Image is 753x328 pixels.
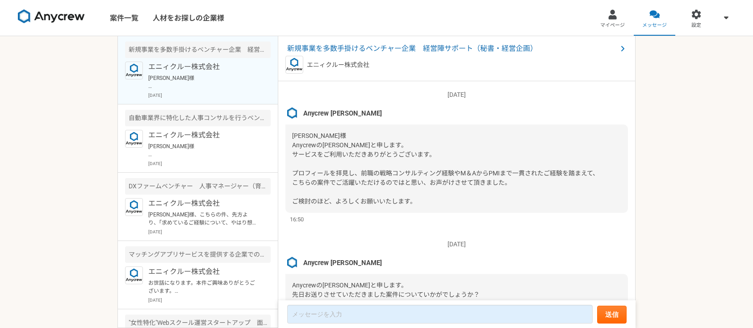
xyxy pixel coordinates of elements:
span: [PERSON_NAME]様 Anycrewの[PERSON_NAME]と申します。 サービスをご利用いただきありがとうございます。 プロフィールを拝見し、前職の戦略コンサルティング経験やM＆A... [292,132,599,205]
span: Anycrew [PERSON_NAME] [303,108,382,118]
p: エニィクルー株式会社 [307,60,369,70]
p: [DATE] [285,240,628,249]
img: logo_text_blue_01.png [125,266,143,284]
p: [DATE] [148,297,271,303]
button: 送信 [597,306,627,324]
p: [PERSON_NAME]様、こちらの件、先方より、「求めているご経験について、やはり想定より少ない可能性が高いため」ということで、お見送りのご連絡をいただきました。 補足でのご説明もさせていた... [148,211,259,227]
p: [DATE] [148,228,271,235]
p: [DATE] [148,160,271,167]
span: Anycrew [PERSON_NAME] [303,258,382,268]
img: 8DqYSo04kwAAAAASUVORK5CYII= [18,9,85,24]
span: 16:50 [290,215,304,224]
p: エニィクルー株式会社 [148,130,259,141]
div: 新規事業を多数手掛けるベンチャー企業 経営陣サポート（秘書・経営企画） [125,42,271,58]
img: logo_text_blue_01.png [125,130,143,148]
div: DXファームベンチャー 人事マネージャー（育成・評価） [125,178,271,195]
p: [DATE] [148,92,271,99]
div: 自動車業界に特化した人事コンサルを行うベンチャー企業でのコンサル人材を募集 [125,110,271,126]
div: マッチングアプリサービスを提供する企業での採用マーケター（採用責任者候補）業務 [125,246,271,263]
p: [PERSON_NAME]様 お世話になっております。 [PERSON_NAME]でございます。 ご連絡ありがとうございます。 [DATE]はどうぞよろしくお願い致します。 また、先ほど職務経歴... [148,142,259,158]
img: logo_text_blue_01.png [125,198,143,216]
img: logo_text_blue_01.png [125,62,143,79]
p: お世話になります。本件ご興味ありがとうございます。 本件採用に関わる経験が必要になる案件となりますが期間に関しては～[DATE]ということでお間違い無いでしょうか？ また出社について可能かなどお... [148,279,259,295]
p: [DATE] [285,90,628,100]
img: logo_text_blue_01.png [285,56,303,74]
img: %E3%82%B9%E3%82%AF%E3%83%AA%E3%83%BC%E3%83%B3%E3%82%B7%E3%83%A7%E3%83%83%E3%83%88_2025-08-07_21.4... [285,256,299,270]
p: エニィクルー株式会社 [148,266,259,277]
span: 設定 [691,22,701,29]
img: %E3%82%B9%E3%82%AF%E3%83%AA%E3%83%BC%E3%83%B3%E3%82%B7%E3%83%A7%E3%83%83%E3%83%88_2025-08-07_21.4... [285,107,299,120]
span: メッセージ [642,22,667,29]
p: [PERSON_NAME]様 お世話になっております。 [PERSON_NAME]でございます。 ご連絡ありがとうございます。 いただいた質問に回答させていただきます。 ・月稼働時間：80時間～... [148,74,259,90]
span: 新規事業を多数手掛けるベンチャー企業 経営陣サポート（秘書・経営企画） [287,43,617,54]
span: マイページ [600,22,625,29]
p: エニィクルー株式会社 [148,198,259,209]
p: エニィクルー株式会社 [148,62,259,72]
